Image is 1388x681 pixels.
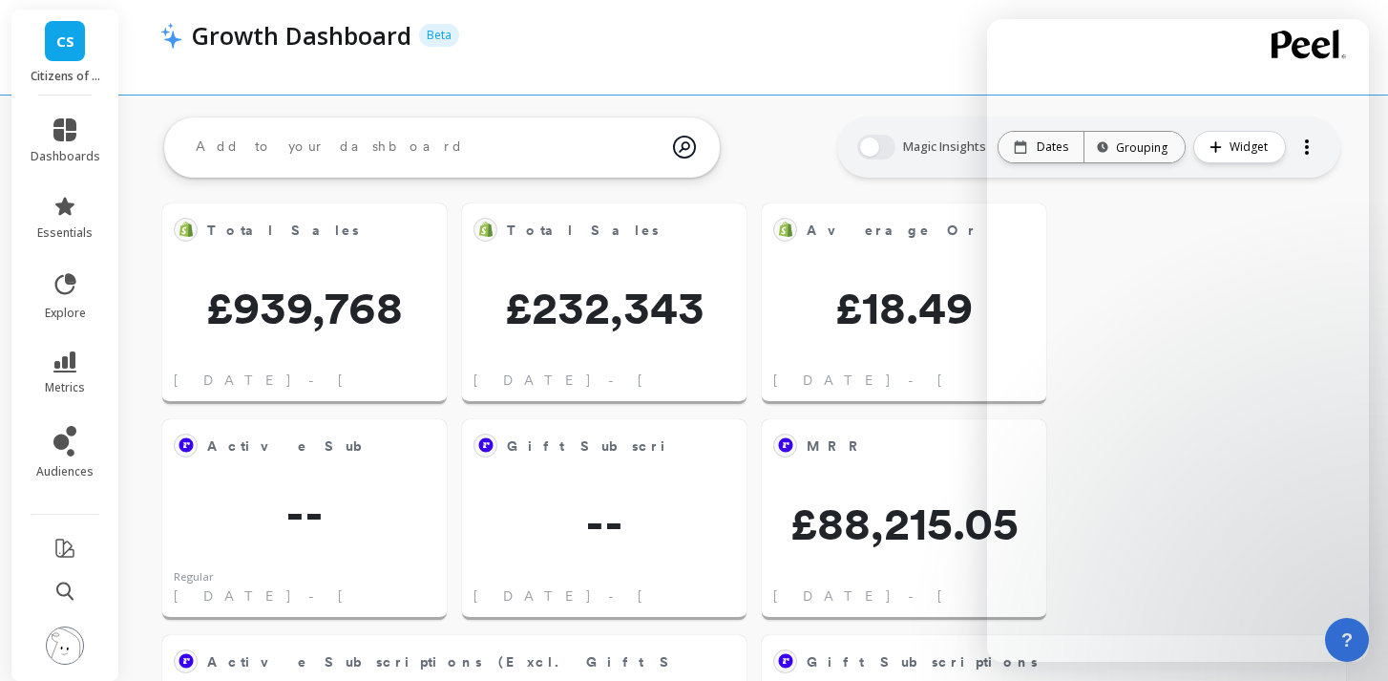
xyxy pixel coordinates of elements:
span: Active Subscriptions (Excl. Gift Subscriptions) [207,436,824,457]
span: Gift Subscriptions [507,433,674,459]
span: -- [162,491,447,537]
span: Gift Subscriptions [807,649,1273,675]
img: magic search icon [673,121,696,173]
span: £939,768 [162,285,447,330]
span: Total Sales [207,221,359,241]
span: Average Order Value [807,221,1094,241]
img: profile picture [46,627,84,665]
span: MRR [807,436,870,457]
span: dashboards [31,149,100,164]
div: Regular [174,569,214,585]
span: Gift Subscriptions [507,436,738,457]
span: essentials [37,225,93,241]
span: CS [56,31,74,53]
p: Beta [419,24,459,47]
span: Gift Subscriptions [807,652,1038,672]
img: header icon [160,22,182,49]
span: £232,343 [462,285,747,330]
span: Average Order Value [807,217,974,244]
span: [DATE] - [DATE] [473,586,757,606]
span: explore [45,306,86,321]
span: Active Subscriptions (Excl. Gift Subscriptions) [207,652,824,672]
span: Total Sales (Non-club) [507,217,674,244]
span: [DATE] - [DATE] [174,371,457,390]
p: Growth Dashboard [192,19,411,52]
span: £18.49 [762,285,1046,330]
span: MRR [807,433,974,459]
span: audiences [36,464,94,479]
span: [DATE] - [DATE] [174,586,457,606]
span: Total Sales (Non-club) [507,221,803,241]
span: Total Sales [207,217,374,244]
span: Active Subscriptions (Excl. Gift Subscriptions) [207,649,674,675]
span: Active Subscriptions (Excl. Gift Subscriptions) [207,433,374,459]
span: Magic Insights [903,138,990,157]
p: Citizens of Soil [31,69,100,84]
span: £88,215.05 [762,500,1046,546]
span: metrics [45,380,85,395]
span: [DATE] - [DATE] [773,586,1057,606]
span: [DATE] - [DATE] [773,371,1057,390]
span: -- [462,500,747,546]
span: [DATE] - [DATE] [473,371,757,390]
iframe: Intercom live chat [987,19,1369,662]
